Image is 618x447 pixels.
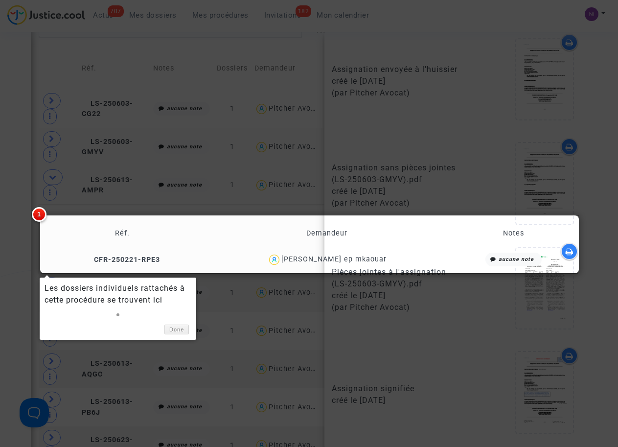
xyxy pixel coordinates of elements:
[499,256,534,262] i: aucune note
[451,217,576,249] td: Notes
[267,253,281,267] img: icon-user.svg
[85,256,160,264] span: CFR-250221-RPE3
[32,207,46,222] span: 1
[203,217,451,249] td: Demandeur
[164,325,189,335] a: Done
[42,217,203,249] td: Réf.
[45,282,191,306] div: Les dossiers individuels rattachés à cette procédure se trouvent ici
[281,255,387,263] div: [PERSON_NAME] ep mkaouar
